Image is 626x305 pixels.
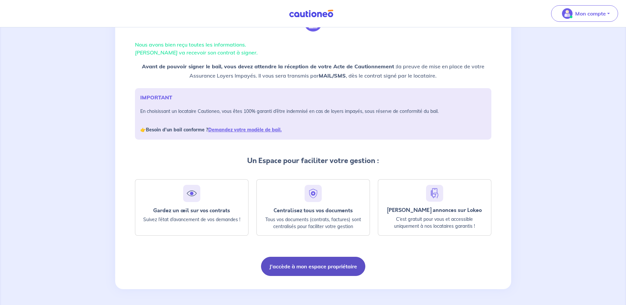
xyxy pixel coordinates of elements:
p: Mon compte [575,10,606,17]
img: hand-phone-blue.svg [429,187,441,199]
div: [PERSON_NAME] annonces sur Lokeo [383,207,486,213]
strong: Avant de pouvoir signer le bail, vous devez attendre la réception de votre Acte de Cautionnement : [142,63,397,70]
strong: Besoin d’un bail conforme ? [146,127,282,133]
p: Tous vos documents (contrats, factures) sont centralisés pour faciliter votre gestion [262,216,364,230]
p: Un Espace pour faciliter votre gestion : [135,155,491,166]
img: eye.svg [186,187,198,199]
img: Cautioneo [286,10,336,18]
button: J'accède à mon espace propriétaire [261,257,365,276]
p: Suivez l’état d’avancement de vos demandes ! [141,216,243,223]
strong: MAIL/SMS [319,72,346,79]
p: la preuve de mise en place de votre Assurance Loyers Impayés. Il vous sera transmis par , dès le ... [135,62,491,80]
img: illu_account_valid_menu.svg [562,8,573,19]
a: Demandez votre modèle de bail. [208,127,282,133]
img: security.svg [307,187,319,199]
button: illu_account_valid_menu.svgMon compte [551,5,618,22]
div: Gardez un œil sur vos contrats [141,207,243,214]
strong: IMPORTANT [140,94,172,101]
p: En choisissant un locataire Cautioneo, vous êtes 100% garanti d’être indemnisé en cas de loyers i... [140,107,486,134]
div: Centralisez tous vos documents [262,207,364,214]
p: Nous avons bien reçu toutes les informations. [135,41,491,56]
p: C’est gratuit pour vous et accessible uniquement à nos locataires garantis ! [383,216,486,230]
em: [PERSON_NAME] va recevoir son contrat à signer. [135,49,258,56]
